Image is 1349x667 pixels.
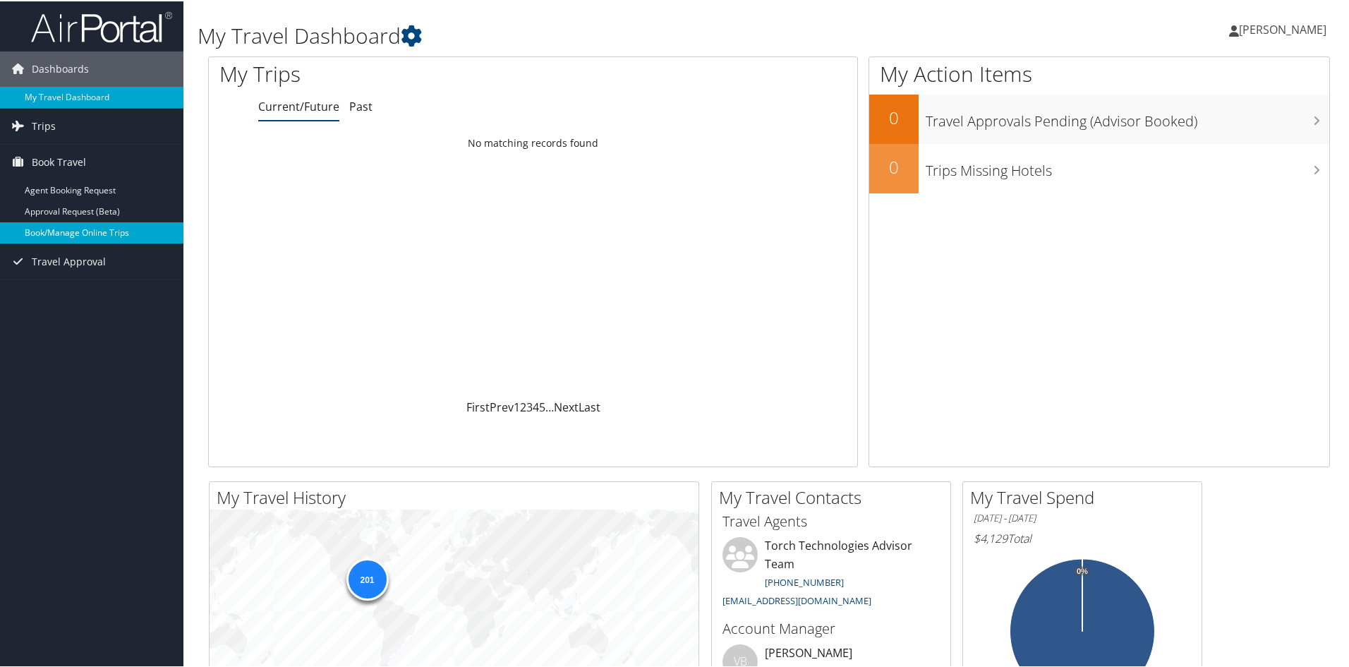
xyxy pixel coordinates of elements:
[765,575,844,587] a: [PHONE_NUMBER]
[869,104,919,128] h2: 0
[526,398,533,414] a: 3
[258,97,339,113] a: Current/Future
[539,398,545,414] a: 5
[926,152,1329,179] h3: Trips Missing Hotels
[32,143,86,179] span: Book Travel
[466,398,490,414] a: First
[579,398,600,414] a: Last
[869,154,919,178] h2: 0
[970,484,1202,508] h2: My Travel Spend
[722,593,871,606] a: [EMAIL_ADDRESS][DOMAIN_NAME]
[31,9,172,42] img: airportal-logo.png
[219,58,576,88] h1: My Trips
[722,618,940,637] h3: Account Manager
[545,398,554,414] span: …
[869,93,1329,143] a: 0Travel Approvals Pending (Advisor Booked)
[490,398,514,414] a: Prev
[722,510,940,530] h3: Travel Agents
[719,484,950,508] h2: My Travel Contacts
[32,243,106,278] span: Travel Approval
[715,536,947,611] li: Torch Technologies Advisor Team
[349,97,373,113] a: Past
[217,484,698,508] h2: My Travel History
[32,107,56,143] span: Trips
[32,50,89,85] span: Dashboards
[974,529,1008,545] span: $4,129
[1077,566,1088,575] tspan: 0%
[346,556,388,599] div: 201
[869,143,1329,192] a: 0Trips Missing Hotels
[974,529,1191,545] h6: Total
[520,398,526,414] a: 2
[869,58,1329,88] h1: My Action Items
[533,398,539,414] a: 4
[926,103,1329,130] h3: Travel Approvals Pending (Advisor Booked)
[554,398,579,414] a: Next
[198,20,960,49] h1: My Travel Dashboard
[1239,20,1326,36] span: [PERSON_NAME]
[209,129,857,155] td: No matching records found
[1229,7,1341,49] a: [PERSON_NAME]
[514,398,520,414] a: 1
[974,510,1191,524] h6: [DATE] - [DATE]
